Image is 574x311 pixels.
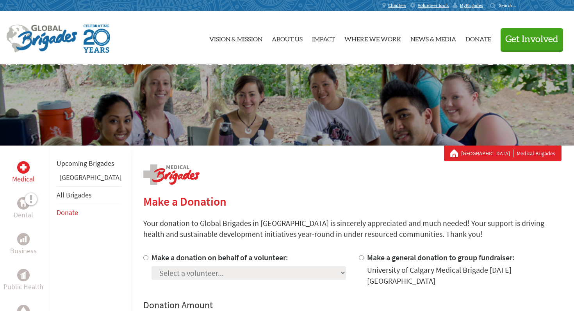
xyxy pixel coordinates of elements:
button: Get Involved [501,28,563,50]
div: Public Health [17,269,30,281]
a: [GEOGRAPHIC_DATA] [60,173,121,182]
label: Make a donation on behalf of a volunteer: [152,252,288,262]
div: University of Calgary Medical Brigade [DATE] [GEOGRAPHIC_DATA] [367,265,562,286]
a: Upcoming Brigades [57,159,114,168]
div: Medical [17,161,30,174]
img: Business [20,236,27,242]
a: Impact [312,18,335,58]
p: Medical [12,174,35,185]
a: BusinessBusiness [10,233,37,256]
a: All Brigades [57,190,92,199]
div: Dental [17,197,30,210]
span: Volunteer Tools [418,2,449,9]
img: Public Health [20,271,27,279]
span: Chapters [388,2,406,9]
a: [GEOGRAPHIC_DATA] [461,149,513,157]
h2: Make a Donation [143,194,562,208]
span: Get Involved [505,35,558,44]
a: Donate [57,208,78,217]
li: All Brigades [57,186,121,204]
a: Donate [465,18,491,58]
span: MyBrigades [460,2,483,9]
a: About Us [272,18,303,58]
a: Vision & Mission [209,18,262,58]
label: Make a general donation to group fundraiser: [367,252,515,262]
a: MedicalMedical [12,161,35,185]
li: Upcoming Brigades [57,155,121,172]
div: Medical Brigades [450,149,555,157]
p: Public Health [4,281,43,292]
p: Business [10,245,37,256]
a: News & Media [410,18,456,58]
div: Business [17,233,30,245]
img: Medical [20,164,27,171]
p: Your donation to Global Brigades in [GEOGRAPHIC_DATA] is sincerely appreciated and much needed! Y... [143,218,562,240]
img: logo-medical.png [143,164,200,185]
input: Search... [499,2,521,8]
a: DentalDental [14,197,33,220]
li: Panama [57,172,121,186]
img: Global Brigades Celebrating 20 Years [84,25,110,53]
a: Where We Work [344,18,401,58]
img: Dental [20,199,27,207]
img: Global Brigades Logo [6,25,77,53]
p: Dental [14,210,33,220]
li: Donate [57,204,121,221]
a: Public HealthPublic Health [4,269,43,292]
